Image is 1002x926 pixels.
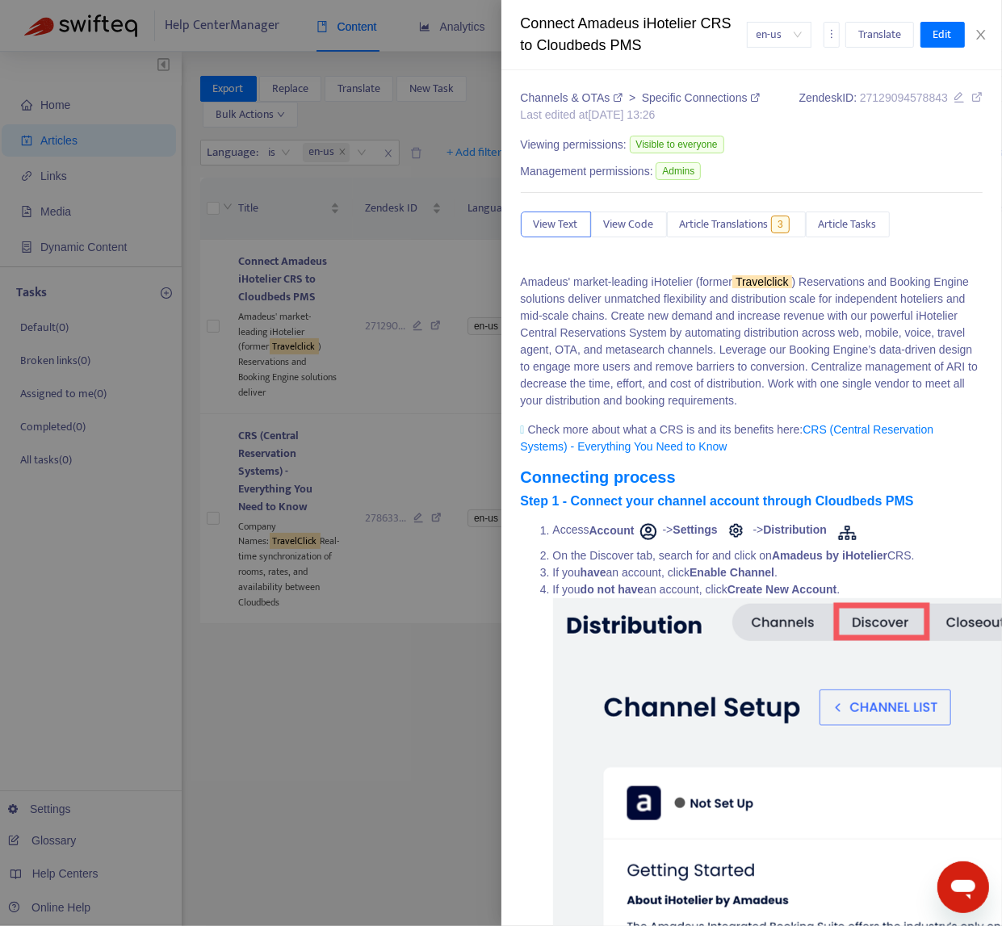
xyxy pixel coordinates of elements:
li: On the Discover tab, search for and click on CRS. [553,547,983,564]
span: Article Tasks [819,216,877,233]
strong: have [581,566,606,579]
span: 27129094578843 [860,91,948,104]
p: Check more about what a CRS is and its benefits here: [521,421,983,455]
a: Specific Connections [642,91,761,104]
div: > [521,90,761,107]
strong: Distribution [763,524,827,537]
button: View Code [591,212,667,237]
button: View Text [521,212,591,237]
span: View Code [604,216,654,233]
span: Admins [656,162,701,180]
img: Settings.png [721,517,753,544]
span: 3 [771,216,790,233]
div: Zendesk ID: [799,90,983,124]
span: Management permissions: [521,163,653,180]
a: Channels & OTAs [521,91,627,104]
strong: Account [589,524,663,537]
sqkw: Travelclick [732,275,792,288]
div: Connect Amadeus iHotelier CRS to Cloudbeds PMS [521,13,747,57]
strong: do not have [581,583,644,596]
span: Article Translations [680,216,769,233]
span: Visible to everyone [630,136,724,153]
strong: Enable Channel [690,566,774,579]
img: Account menu.png [635,517,663,544]
strong: Amadeus by iHotelier [772,549,887,562]
strong: Settings [673,524,717,537]
li: Access -> -> [553,514,983,547]
button: Article Translations3 [667,212,806,237]
span: close [975,28,987,41]
button: Article Tasks [806,212,890,237]
span: more [826,28,837,40]
iframe: Button to launch messaging window [937,861,989,913]
a: Step 1 - Connect your channel account through Cloudbeds PMS [521,494,914,508]
div: Last edited at [DATE] 13:26 [521,107,761,124]
span: en-us [757,23,802,47]
p: Amadeus' market-leading iHotelier (former ) Reservations and Booking Engine solutions deliver unm... [521,274,983,409]
button: Edit [920,22,965,48]
strong: Create New Account [727,583,837,596]
button: more [824,22,840,48]
button: Close [970,27,992,43]
span: View Text [534,216,578,233]
img: Distribution icon.png [830,514,868,547]
li: If you an account, click . [553,564,983,581]
span: Viewing permissions: [521,136,627,153]
span: Translate [858,26,901,44]
a: Connecting process [521,468,676,486]
span: Edit [933,26,952,44]
button: Translate [845,22,914,48]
